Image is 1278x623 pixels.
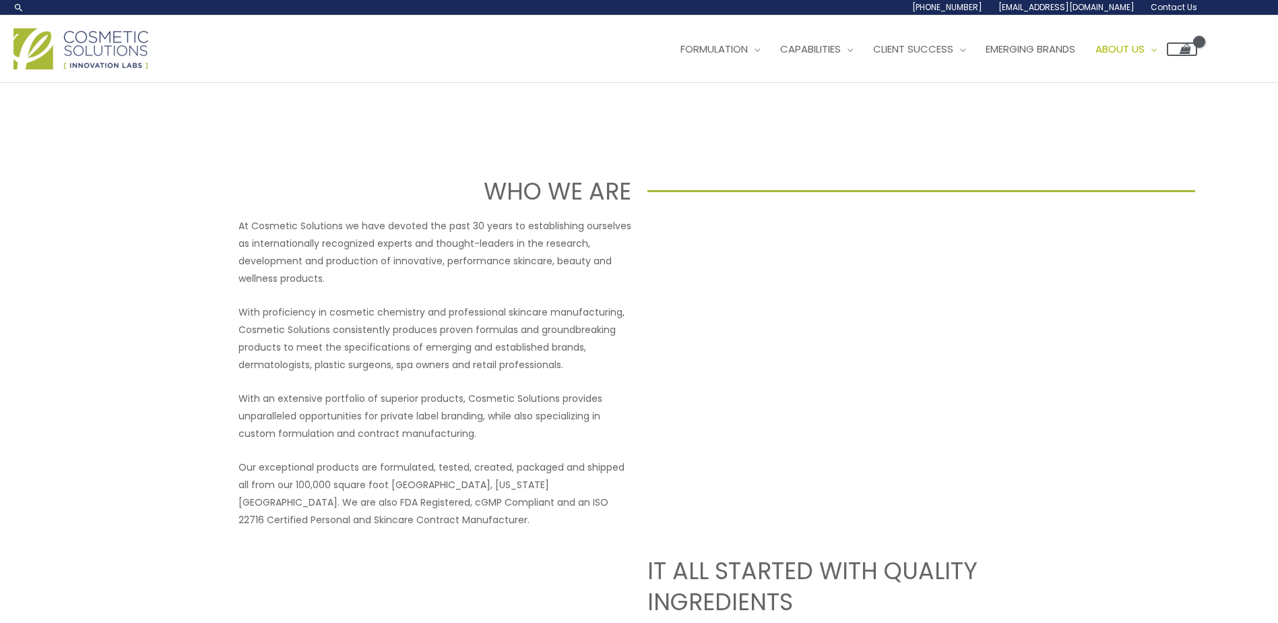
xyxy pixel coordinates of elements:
[976,29,1085,69] a: Emerging Brands
[863,29,976,69] a: Client Success
[1095,42,1145,56] span: About Us
[680,42,748,56] span: Formulation
[660,29,1197,69] nav: Site Navigation
[998,1,1135,13] span: [EMAIL_ADDRESS][DOMAIN_NAME]
[1167,42,1197,56] a: View Shopping Cart, empty
[238,458,631,529] p: Our exceptional products are formulated, tested, created, packaged and shipped all from our 100,0...
[238,390,631,442] p: With an extensive portfolio of superior products, Cosmetic Solutions provides unparalleled opport...
[13,2,24,13] a: Search icon link
[912,1,982,13] span: [PHONE_NUMBER]
[1085,29,1167,69] a: About Us
[670,29,770,69] a: Formulation
[238,303,631,374] p: With proficiency in cosmetic chemistry and professional skincare manufacturing, Cosmetic Solution...
[1151,1,1197,13] span: Contact Us
[647,217,1040,438] iframe: Get to know Cosmetic Solutions Private Label Skin Care
[770,29,863,69] a: Capabilities
[238,217,631,287] p: At Cosmetic Solutions we have devoted the past 30 years to establishing ourselves as internationa...
[986,42,1075,56] span: Emerging Brands
[873,42,953,56] span: Client Success
[83,175,631,208] h1: WHO WE ARE
[780,42,841,56] span: Capabilities
[13,28,148,69] img: Cosmetic Solutions Logo
[647,556,1040,617] h2: IT ALL STARTED WITH QUALITY INGREDIENTS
